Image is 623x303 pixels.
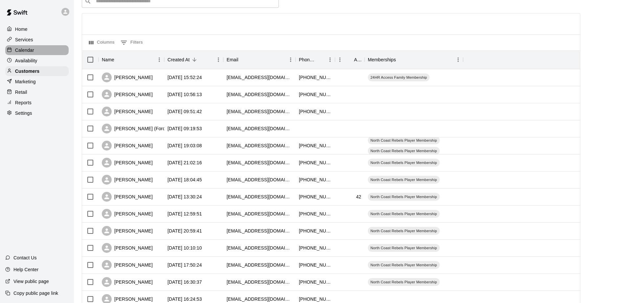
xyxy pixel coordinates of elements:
[13,254,37,261] p: Contact Us
[5,24,69,34] a: Home
[102,107,153,116] div: [PERSON_NAME]
[15,57,37,64] p: Availability
[164,51,223,69] div: Created At
[368,138,440,143] span: North Coast Rebels Player Membership
[368,51,396,69] div: Memberships
[5,35,69,45] div: Services
[299,211,332,217] div: +17403594010
[15,26,28,32] p: Home
[167,296,202,302] div: 2025-10-02 16:24:53
[368,228,440,233] span: North Coast Rebels Player Membership
[396,55,405,64] button: Sort
[167,176,202,183] div: 2025-10-08 18:04:45
[87,37,116,48] button: Select columns
[368,210,440,218] div: North Coast Rebels Player Membership
[167,74,202,81] div: 2025-10-11 15:52:24
[368,262,440,268] span: North Coast Rebels Player Membership
[102,141,153,151] div: [PERSON_NAME]
[114,55,123,64] button: Sort
[227,176,292,183] div: robbiemccullough2010@gmail.com
[227,262,292,268] div: minromi@naver.com
[119,37,145,48] button: Show filters
[5,45,69,55] a: Calendar
[5,66,69,76] a: Customers
[299,193,332,200] div: +12164089404
[102,243,153,253] div: [PERSON_NAME]
[368,261,440,269] div: North Coast Rebels Player Membership
[227,245,292,251] div: bschussler03@gmail.com
[227,159,292,166] div: geoffkroeger@yahoo.com
[5,108,69,118] a: Settings
[102,175,153,185] div: [PERSON_NAME]
[368,279,440,285] span: North Coast Rebels Player Membership
[167,211,202,217] div: 2025-10-06 12:59:51
[368,160,440,165] span: North Coast Rebels Player Membership
[368,244,440,252] div: North Coast Rebels Player Membership
[368,136,440,144] div: North Coast Rebels Player Membership
[356,193,361,200] div: 42
[167,228,202,234] div: 2025-10-04 20:59:41
[335,55,345,65] button: Menu
[299,245,332,251] div: +13308190572
[227,74,292,81] div: jdyke82@gmail.com
[227,108,292,115] div: cstarkey88@gmail.com
[299,108,332,115] div: +13309848463
[167,108,202,115] div: 2025-10-10 09:51:42
[5,56,69,66] a: Availability
[299,228,332,234] div: +14403824553
[167,125,202,132] div: 2025-10-10 09:19:53
[15,89,27,95] p: Retail
[13,278,49,285] p: View public page
[102,72,153,82] div: [PERSON_NAME]
[5,77,69,87] a: Marketing
[102,192,153,202] div: [PERSON_NAME]
[296,51,335,69] div: Phone Number
[354,51,361,69] div: Age
[167,91,202,98] div: 2025-10-11 10:56:13
[299,279,332,285] div: +12162722939
[227,51,238,69] div: Email
[368,148,440,153] span: North Coast Rebels Player Membership
[365,51,463,69] div: Memberships
[316,55,325,64] button: Sort
[453,55,463,65] button: Menu
[299,159,332,166] div: +14402210684
[223,51,296,69] div: Email
[227,125,292,132] div: jeanettelhoward@gmail.com
[227,211,292,217] div: allisonkaynorwood@yahoo.com
[368,193,440,201] div: North Coast Rebels Player Membership
[5,98,69,108] a: Reports
[167,279,202,285] div: 2025-10-02 16:30:37
[102,90,153,99] div: [PERSON_NAME]
[299,91,332,98] div: +12164039664
[102,158,153,168] div: [PERSON_NAME]
[15,78,36,85] p: Marketing
[5,87,69,97] div: Retail
[167,245,202,251] div: 2025-10-03 10:10:10
[154,55,164,65] button: Menu
[102,226,153,236] div: [PERSON_NAME]
[227,142,292,149] div: steph0629@yahoo.com
[299,74,332,81] div: +12162253536
[102,277,153,287] div: [PERSON_NAME]
[227,91,292,98] div: mrjones440@gmail.com
[299,51,316,69] div: Phone Number
[345,55,354,64] button: Sort
[368,147,440,155] div: North Coast Rebels Player Membership
[238,55,248,64] button: Sort
[368,159,440,167] div: North Coast Rebels Player Membership
[227,193,292,200] div: rockrox83@yahoo.com
[368,73,430,81] div: 24HR Access Family Membership
[15,68,39,74] p: Customers
[15,47,34,53] p: Calendar
[99,51,164,69] div: Name
[368,211,440,216] span: North Coast Rebels Player Membership
[13,290,58,296] p: Copy public page link
[227,279,292,285] div: pamprovan@hotmail.com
